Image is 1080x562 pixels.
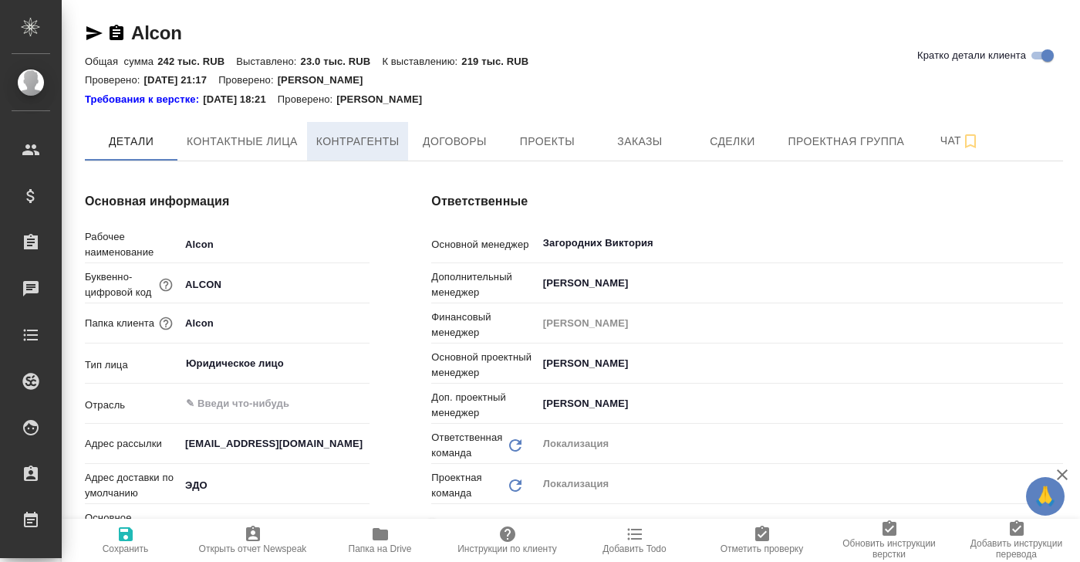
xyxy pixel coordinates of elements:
p: Рабочее наименование [85,229,180,260]
span: Отметить проверку [721,543,803,554]
a: Alcon [131,22,182,43]
svg: Подписаться [961,132,980,151]
p: Дополнительный менеджер [431,269,536,300]
span: Обновить инструкции верстки [835,538,943,560]
input: ✎ Введи что-нибудь [184,394,313,413]
span: Добавить инструкции перевода [962,538,1071,560]
p: Основной менеджер [431,237,536,252]
button: Open [1055,242,1058,245]
button: Добавить Todo [571,519,698,562]
span: Открыть отчет Newspeak [199,543,307,554]
span: Инструкции по клиенту [457,543,557,554]
span: Проектная группа [788,132,904,151]
button: Скопировать ссылку [107,24,126,42]
button: Open [361,402,364,405]
span: Сделки [695,132,769,151]
button: Open [361,362,364,365]
button: Сохранить [62,519,189,562]
input: ✎ Введи что-нибудь [180,233,370,256]
input: ✎ Введи что-нибудь [180,312,370,334]
input: ✎ Введи что-нибудь [180,273,370,296]
input: ✎ Введи что-нибудь [180,432,370,455]
button: 🙏 [1026,477,1065,516]
p: Тип лица [85,357,180,373]
p: Проектная команда [431,470,505,501]
button: Open [1055,282,1058,285]
span: Чат [923,131,997,151]
input: ✎ Введи что-нибудь [180,474,370,496]
p: 219 тыс. RUB [461,56,540,67]
button: Open [1055,362,1058,365]
span: Добавить Todo [602,543,666,554]
p: [DATE] 21:17 [144,74,219,86]
span: Детали [94,132,168,151]
p: Буквенно-цифровой код [85,269,156,300]
span: Есть ответственный за оплату [454,516,597,532]
h4: Основная информация [85,192,370,211]
p: Проверено: [218,74,278,86]
p: Отрасль [85,398,180,413]
p: Ответственная команда [431,430,505,461]
button: Open [1055,402,1058,405]
button: Добавить инструкции перевода [953,519,1080,562]
span: Кратко детали клиента [917,48,1026,63]
p: Основной проектный менеджер [431,350,536,381]
p: [DATE] 18:21 [203,92,278,107]
span: Контактные лица [187,132,298,151]
span: Договоры [417,132,491,151]
p: Проверено: [85,74,144,86]
p: Выставлено: [236,56,300,67]
p: [PERSON_NAME] [278,74,375,86]
button: Скопировать ссылку для ЯМессенджера [85,24,103,42]
p: Адрес доставки по умолчанию [85,470,180,501]
button: Открыть отчет Newspeak [189,519,316,562]
h4: Ответственные [431,192,1063,211]
button: Папка на Drive [316,519,444,562]
p: 23.0 тыс. RUB [301,56,383,67]
button: Отметить проверку [698,519,825,562]
p: Основное контактное лицо [85,510,180,541]
p: Общая сумма [85,56,157,67]
p: Финансовый менеджер [431,310,536,340]
p: К выставлению: [382,56,461,67]
span: Контрагенты [316,132,400,151]
span: 🙏 [1032,480,1058,513]
a: Требования к верстке: [85,92,203,107]
p: Проверено: [278,92,337,107]
button: Инструкции по клиенту [444,519,571,562]
p: [PERSON_NAME] [336,92,434,107]
button: Нужен для формирования номера заказа/сделки [156,275,176,295]
span: Папка на Drive [349,543,412,554]
span: Заказы [602,132,677,151]
span: Проекты [510,132,584,151]
span: Сохранить [103,543,149,554]
div: Нажми, чтобы открыть папку с инструкцией [85,92,203,107]
button: Название для папки на drive. Если его не заполнить, мы не сможем создать папку для клиента [156,313,176,333]
p: Доп. проектный менеджер [431,390,536,421]
p: Папка клиента [85,316,154,331]
button: Обновить инструкции верстки [825,519,953,562]
p: Адрес рассылки [85,436,180,452]
p: 242 тыс. RUB [157,56,236,67]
